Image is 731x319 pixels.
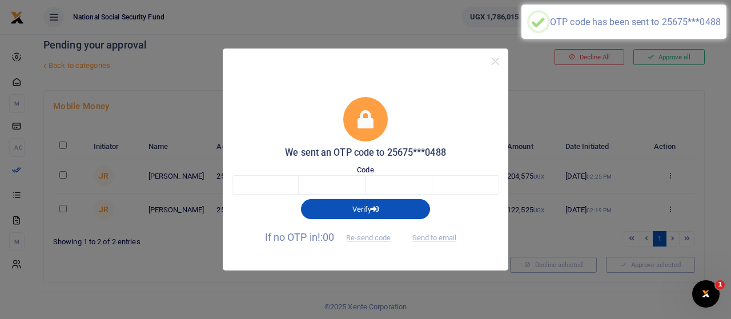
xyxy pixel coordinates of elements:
[692,280,720,308] iframe: Intercom live chat
[318,231,334,243] span: !:00
[301,199,430,219] button: Verify
[232,147,499,159] h5: We sent an OTP code to 25675***0488
[716,280,725,289] span: 1
[357,164,373,176] label: Code
[487,53,504,70] button: Close
[265,231,401,243] span: If no OTP in
[550,17,721,27] div: OTP code has been sent to 25675***0488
